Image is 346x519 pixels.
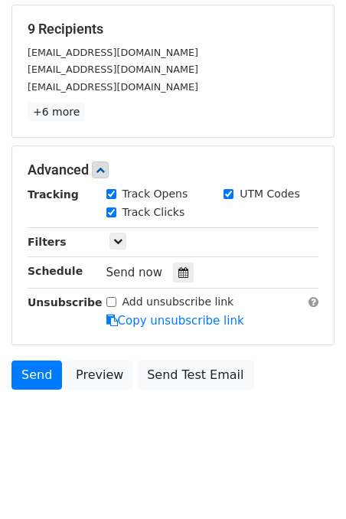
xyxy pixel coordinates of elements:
h5: 9 Recipients [28,21,318,38]
label: Add unsubscribe link [122,294,234,310]
a: Send Test Email [137,361,253,390]
strong: Schedule [28,265,83,277]
strong: Unsubscribe [28,296,103,308]
label: UTM Codes [240,186,299,202]
h5: Advanced [28,162,318,178]
label: Track Opens [122,186,188,202]
label: Track Clicks [122,204,185,220]
strong: Filters [28,236,67,248]
small: [EMAIL_ADDRESS][DOMAIN_NAME] [28,47,198,58]
a: Send [11,361,62,390]
iframe: Chat Widget [269,446,346,519]
small: [EMAIL_ADDRESS][DOMAIN_NAME] [28,64,198,75]
a: +6 more [28,103,85,122]
small: [EMAIL_ADDRESS][DOMAIN_NAME] [28,81,198,93]
a: Preview [66,361,133,390]
strong: Tracking [28,188,79,201]
a: Copy unsubscribe link [106,314,244,328]
span: Send now [106,266,163,279]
